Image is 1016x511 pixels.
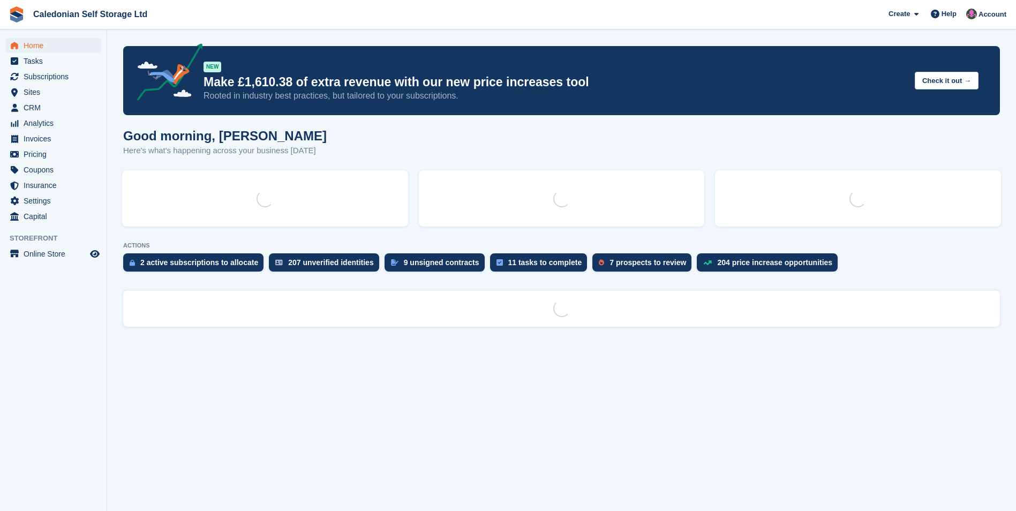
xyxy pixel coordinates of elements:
div: 2 active subscriptions to allocate [140,258,258,267]
img: stora-icon-8386f47178a22dfd0bd8f6a31ec36ba5ce8667c1dd55bd0f319d3a0aa187defe.svg [9,6,25,22]
span: Account [979,9,1006,20]
a: menu [5,38,101,53]
img: task-75834270c22a3079a89374b754ae025e5fb1db73e45f91037f5363f120a921f8.svg [496,259,503,266]
span: Invoices [24,131,88,146]
a: 204 price increase opportunities [697,253,843,277]
a: menu [5,69,101,84]
img: Lois Holling [966,9,977,19]
img: active_subscription_to_allocate_icon-d502201f5373d7db506a760aba3b589e785aa758c864c3986d89f69b8ff3... [130,259,135,266]
a: menu [5,100,101,115]
img: contract_signature_icon-13c848040528278c33f63329250d36e43548de30e8caae1d1a13099fd9432cc5.svg [391,259,398,266]
span: Coupons [24,162,88,177]
span: Sites [24,85,88,100]
div: 204 price increase opportunities [717,258,832,267]
a: 2 active subscriptions to allocate [123,253,269,277]
a: 207 unverified identities [269,253,385,277]
a: Preview store [88,247,101,260]
span: Storefront [10,233,107,244]
span: CRM [24,100,88,115]
a: menu [5,193,101,208]
div: 9 unsigned contracts [404,258,479,267]
a: 7 prospects to review [592,253,697,277]
span: Create [889,9,910,19]
span: Pricing [24,147,88,162]
p: Make £1,610.38 of extra revenue with our new price increases tool [204,74,906,90]
span: Settings [24,193,88,208]
p: Rooted in industry best practices, but tailored to your subscriptions. [204,90,906,102]
a: menu [5,246,101,261]
h1: Good morning, [PERSON_NAME] [123,129,327,143]
p: Here's what's happening across your business [DATE] [123,145,327,157]
a: menu [5,131,101,146]
span: Analytics [24,116,88,131]
p: ACTIONS [123,242,1000,249]
a: menu [5,54,101,69]
span: Subscriptions [24,69,88,84]
span: Online Store [24,246,88,261]
img: price_increase_opportunities-93ffe204e8149a01c8c9dc8f82e8f89637d9d84a8eef4429ea346261dce0b2c0.svg [703,260,712,265]
button: Check it out → [915,72,979,89]
span: Help [942,9,957,19]
div: NEW [204,62,221,72]
span: Home [24,38,88,53]
a: menu [5,85,101,100]
img: price-adjustments-announcement-icon-8257ccfd72463d97f412b2fc003d46551f7dbcb40ab6d574587a9cd5c0d94... [128,43,203,104]
a: menu [5,162,101,177]
div: 7 prospects to review [609,258,686,267]
a: menu [5,116,101,131]
img: prospect-51fa495bee0391a8d652442698ab0144808aea92771e9ea1ae160a38d050c398.svg [599,259,604,266]
a: menu [5,209,101,224]
a: 9 unsigned contracts [385,253,490,277]
a: menu [5,147,101,162]
div: 11 tasks to complete [508,258,582,267]
span: Capital [24,209,88,224]
a: Caledonian Self Storage Ltd [29,5,152,23]
div: 207 unverified identities [288,258,374,267]
span: Tasks [24,54,88,69]
a: menu [5,178,101,193]
a: 11 tasks to complete [490,253,593,277]
span: Insurance [24,178,88,193]
img: verify_identity-adf6edd0f0f0b5bbfe63781bf79b02c33cf7c696d77639b501bdc392416b5a36.svg [275,259,283,266]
